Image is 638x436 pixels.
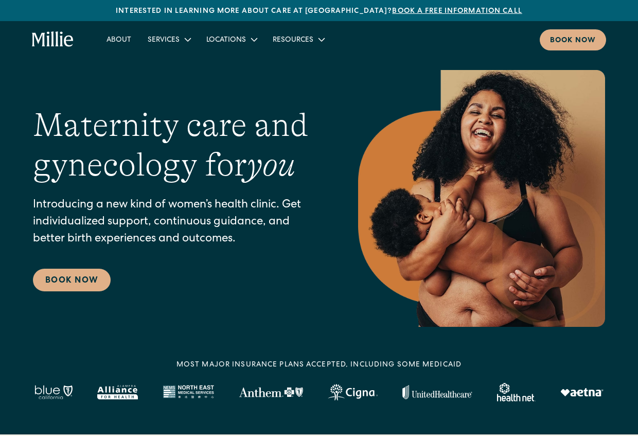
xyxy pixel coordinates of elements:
[540,29,606,50] a: Book now
[176,360,462,371] div: MOST MAJOR INSURANCE PLANS ACCEPTED, INCLUDING some MEDICAID
[34,385,73,399] img: Blue California logo
[264,31,332,48] div: Resources
[247,146,295,183] em: you
[358,70,605,327] img: Smiling mother with her baby in arms, celebrating body positivity and the nurturing bond of postp...
[273,35,313,46] div: Resources
[32,31,74,48] a: home
[328,384,378,400] img: Cigna logo
[98,31,139,48] a: About
[206,35,246,46] div: Locations
[402,385,472,399] img: United Healthcare logo
[33,197,317,248] p: Introducing a new kind of women’s health clinic. Get individualized support, continuous guidance,...
[33,269,111,291] a: Book Now
[139,31,198,48] div: Services
[239,387,303,397] img: Anthem Logo
[550,36,596,46] div: Book now
[148,35,180,46] div: Services
[33,106,317,185] h1: Maternity care and gynecology for
[560,388,604,396] img: Aetna logo
[392,8,522,15] a: Book a free information call
[497,383,536,402] img: Healthnet logo
[198,31,264,48] div: Locations
[163,385,214,399] img: North East Medical Services logo
[97,385,138,399] img: Alameda Alliance logo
